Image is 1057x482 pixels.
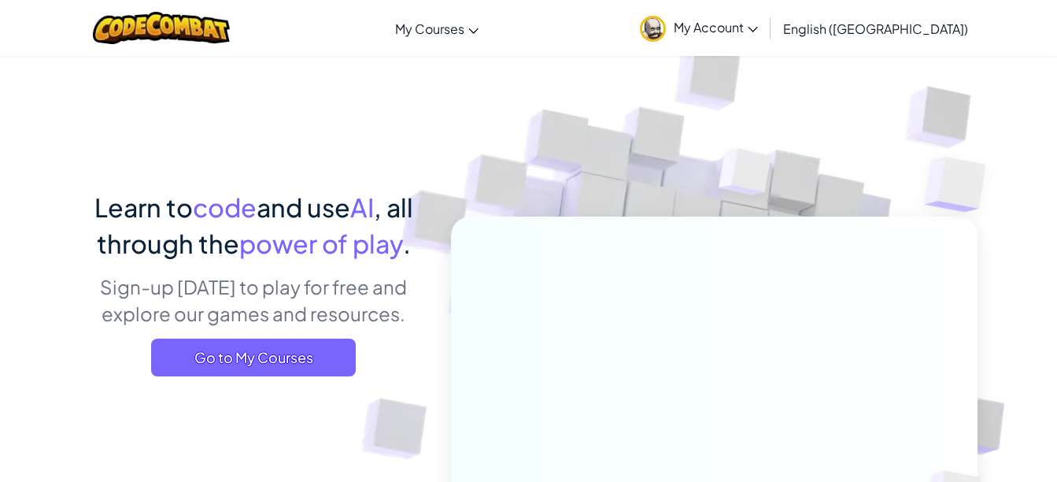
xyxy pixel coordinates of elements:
[674,19,758,35] span: My Account
[93,12,231,44] img: CodeCombat logo
[257,191,350,223] span: and use
[403,228,411,259] span: .
[893,118,1029,251] img: Overlap cubes
[395,20,464,37] span: My Courses
[689,117,802,235] img: Overlap cubes
[632,3,766,53] a: My Account
[783,20,968,37] span: English ([GEOGRAPHIC_DATA])
[94,191,193,223] span: Learn to
[350,191,374,223] span: AI
[151,339,356,376] a: Go to My Courses
[239,228,403,259] span: power of play
[387,7,486,50] a: My Courses
[80,273,427,327] p: Sign-up [DATE] to play for free and explore our games and resources.
[193,191,257,223] span: code
[775,7,976,50] a: English ([GEOGRAPHIC_DATA])
[640,16,666,42] img: avatar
